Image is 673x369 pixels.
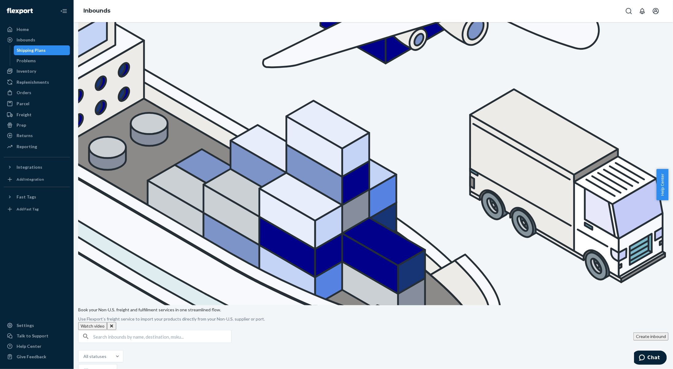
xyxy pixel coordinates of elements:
[633,332,668,340] button: Create inbound
[656,169,668,200] button: Help Center
[17,47,46,53] div: Shipping Plans
[78,322,107,330] button: Watch video
[17,322,34,329] div: Settings
[4,88,70,98] a: Orders
[4,131,70,140] a: Returns
[4,341,70,351] a: Help Center
[4,77,70,87] a: Replenishments
[83,7,110,14] a: Inbounds
[4,204,70,214] a: Add Fast Tag
[4,352,70,362] button: Give Feedback
[4,35,70,45] a: Inbounds
[4,175,70,184] a: Add Integration
[17,122,26,128] div: Prep
[17,144,37,150] div: Reporting
[17,343,41,349] div: Help Center
[4,321,70,330] a: Settings
[17,354,46,360] div: Give Feedback
[58,5,70,17] button: Close Navigation
[7,8,33,14] img: Flexport logo
[4,99,70,109] a: Parcel
[636,5,648,17] button: Open notifications
[14,56,70,66] a: Problems
[78,2,115,20] ol: breadcrumbs
[17,112,32,118] div: Freight
[4,142,70,152] a: Reporting
[17,79,49,85] div: Replenishments
[17,333,48,339] div: Talk to Support
[4,331,70,341] button: Talk to Support
[17,37,35,43] div: Inbounds
[17,194,36,200] div: Fast Tags
[4,25,70,34] a: Home
[17,101,29,107] div: Parcel
[17,26,29,33] div: Home
[4,162,70,172] button: Integrations
[17,133,33,139] div: Returns
[106,353,107,359] input: All statuses
[17,68,36,74] div: Inventory
[17,90,31,96] div: Orders
[650,5,662,17] button: Open account menu
[83,353,106,359] div: All statuses
[17,58,36,64] div: Problems
[4,120,70,130] a: Prep
[4,66,70,76] a: Inventory
[93,330,231,343] input: Search inbounds by name, destination, msku...
[17,206,39,212] div: Add Fast Tag
[78,316,668,322] p: Use Flexport’s freight service to import your products directly from your Non-U.S. supplier or port.
[17,177,44,182] div: Add Integration
[634,351,667,366] iframe: Opens a widget where you can chat to one of our agents
[4,192,70,202] button: Fast Tags
[14,45,70,55] a: Shipping Plans
[78,307,668,313] p: Book your Non-U.S. freight and fulfillment services in one streamlined flow.
[4,110,70,120] a: Freight
[623,5,635,17] button: Open Search Box
[17,164,42,170] div: Integrations
[107,322,116,330] button: Close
